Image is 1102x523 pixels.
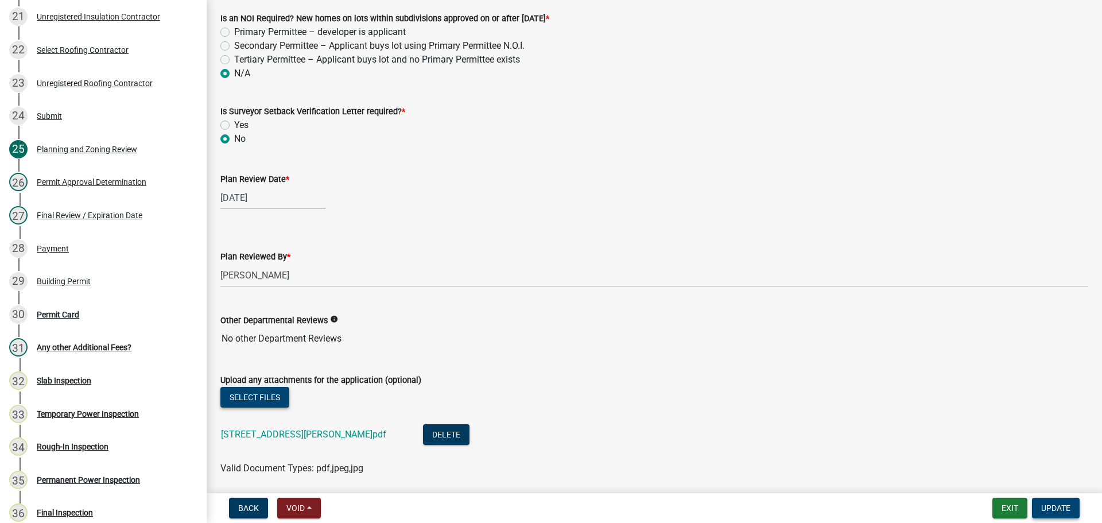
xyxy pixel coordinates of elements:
[37,443,108,451] div: Rough-In Inspection
[220,377,421,385] label: Upload any attachments for the application (optional)
[37,410,139,418] div: Temporary Power Inspection
[220,387,289,408] button: Select files
[220,317,328,325] label: Other Departmental Reviews
[9,305,28,324] div: 30
[9,503,28,522] div: 36
[9,74,28,92] div: 23
[9,437,28,456] div: 34
[234,118,249,132] label: Yes
[220,463,363,474] span: Valid Document Types: pdf,jpeg,jpg
[1041,503,1070,513] span: Update
[220,15,549,23] label: Is an NOI Required? New homes on lots within subdivisions approved on or after [DATE]
[37,112,62,120] div: Submit
[330,315,338,323] i: info
[220,186,325,210] input: mm/dd/yyyy
[9,239,28,258] div: 28
[9,371,28,390] div: 32
[220,176,289,184] label: Plan Review Date
[9,272,28,290] div: 29
[229,498,268,518] button: Back
[9,140,28,158] div: 25
[37,178,146,186] div: Permit Approval Determination
[423,424,469,445] button: Delete
[9,41,28,59] div: 22
[9,173,28,191] div: 26
[234,132,246,146] label: No
[1032,498,1080,518] button: Update
[9,338,28,357] div: 31
[37,79,153,87] div: Unregistered Roofing Contractor
[234,53,520,67] label: Tertiary Permittee – Applicant buys lot and no Primary Permittee exists
[37,245,69,253] div: Payment
[277,498,321,518] button: Void
[220,108,405,116] label: Is Surveyor Setback Verification Letter required?
[234,39,525,53] label: Secondary Permittee – Applicant buys lot using Primary Permittee N.O.I.
[37,377,91,385] div: Slab Inspection
[37,509,93,517] div: Final Inspection
[234,67,250,80] label: N/A
[220,253,290,261] label: Plan Reviewed By
[423,430,469,441] wm-modal-confirm: Delete Document
[992,498,1027,518] button: Exit
[9,107,28,125] div: 24
[37,343,131,351] div: Any other Additional Fees?
[37,145,137,153] div: Planning and Zoning Review
[37,13,160,21] div: Unregistered Insulation Contractor
[37,277,91,285] div: Building Permit
[9,206,28,224] div: 27
[9,405,28,423] div: 33
[37,46,129,54] div: Select Roofing Contractor
[37,211,142,219] div: Final Review / Expiration Date
[9,7,28,26] div: 21
[234,25,406,39] label: Primary Permittee – developer is applicant
[238,503,259,513] span: Back
[37,476,140,484] div: Permanent Power Inspection
[9,471,28,489] div: 35
[221,429,386,440] a: [STREET_ADDRESS][PERSON_NAME]pdf
[37,311,79,319] div: Permit Card
[286,503,305,513] span: Void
